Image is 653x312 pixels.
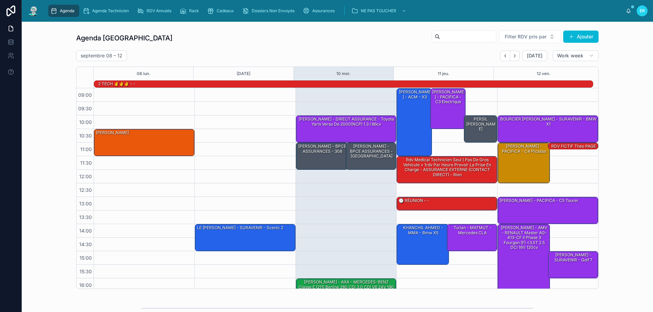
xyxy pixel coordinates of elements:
[499,198,579,204] div: [PERSON_NAME] - PACIFICA - C5 tourer
[78,214,94,220] span: 13:30
[548,143,598,150] div: RDV FICTIF Théo PAGE - AXA - ford mustang
[78,255,94,261] span: 15:00
[527,53,543,59] span: [DATE]
[447,224,497,251] div: Turlan - MATMUT - Mercedes CLA
[78,201,94,206] span: 13:00
[398,225,448,236] div: KHANCHIL AHMED - MMA - Bmw x5
[549,252,598,263] div: [PERSON_NAME] - SURAVENIR - Golf 7
[301,5,339,17] a: Assurances
[137,67,150,80] button: 08 lun.
[397,89,432,156] div: [PERSON_NAME] - ACM - X3
[505,33,547,40] span: Filter RDV pris par
[398,198,430,204] div: 🕒 RÉUNION - -
[297,143,348,154] div: [PERSON_NAME] - BPCE ASSURANCES - 308
[640,8,645,14] span: ER
[98,81,136,87] div: 2 TECH ✌️✌️✌️ - -
[92,8,129,14] span: Agenda Technicien
[349,5,410,17] a: NE PAS TOUCHER
[499,116,598,127] div: BOURCIER [PERSON_NAME] - SURAVENIR - BMW X1
[398,157,497,178] div: rdv medical technicien seul ( pas de gros vehicule + 1rdv par heure prevoir la prise en charge - ...
[297,116,396,127] div: [PERSON_NAME] - DIRECT ASSURANCE - Toyota Yaris verso de 2000(NCP) 1.3 i 86cv
[336,67,351,80] button: 10 mer.
[81,5,134,17] a: Agenda Technicien
[189,8,199,14] span: Rack
[297,279,396,295] div: [PERSON_NAME] - AXA - MERCEDES-BENZ Classe E (211) Berline 280 CDi 3.0 CDI V6 24V 190 cv Boîte auto
[464,116,497,142] div: PERSIL [PERSON_NAME]
[510,51,520,61] button: Next
[78,119,94,125] span: 10:00
[205,5,239,17] a: Cadeaux
[79,146,94,152] span: 11:00
[78,282,94,288] span: 16:00
[537,67,550,80] button: 12 ven.
[498,143,550,183] div: [PERSON_NAME] - PACIFICA - C4 picasso
[361,8,396,14] span: NE PAS TOUCHER
[557,53,583,59] span: Work week
[296,143,348,169] div: [PERSON_NAME] - BPCE ASSURANCES - 308
[240,5,299,17] a: Dossiers Non Envoyés
[27,5,39,16] img: App logo
[48,5,79,17] a: Agenda
[397,157,497,183] div: rdv medical technicien seul ( pas de gros vehicule + 1rdv par heure prevoir la prise en charge - ...
[499,225,549,251] div: [PERSON_NAME] - AMV - RENAULT Master AG-413-CF II Phase 3 Fourgon (F) <3.5T 2.5 dCi 16V 120cv
[500,51,510,61] button: Back
[397,224,449,264] div: KHANCHIL AHMED - MMA - Bmw x5
[78,173,94,179] span: 12:00
[347,143,396,159] div: [PERSON_NAME] - BPCE ASSURANCES - [GEOGRAPHIC_DATA]
[553,50,599,61] button: Work week
[76,33,172,43] h1: Agenda [GEOGRAPHIC_DATA]
[178,5,204,17] a: Rack
[448,225,497,236] div: Turlan - MATMUT - Mercedes CLA
[499,143,549,154] div: [PERSON_NAME] - PACIFICA - C4 picasso
[78,187,94,193] span: 12:30
[45,3,626,18] div: scrollable content
[79,160,94,166] span: 11:30
[78,228,94,234] span: 14:00
[81,52,122,59] h2: septembre 08 – 12
[499,30,560,43] button: Select Button
[147,8,171,14] span: RDV Annulés
[398,89,431,100] div: [PERSON_NAME] - ACM - X3
[135,5,176,17] a: RDV Annulés
[217,8,234,14] span: Cadeaux
[195,224,295,251] div: LE [PERSON_NAME] - SURAVENIR - Scenic 2
[438,67,449,80] button: 11 jeu.
[196,225,284,231] div: LE [PERSON_NAME] - SURAVENIR - Scenic 2
[397,197,497,210] div: 🕒 RÉUNION - -
[237,67,250,80] button: [DATE]
[432,89,465,105] div: [PERSON_NAME] - PACIFICA - C3 electrique
[312,8,335,14] span: Assurances
[78,269,94,274] span: 15:30
[77,106,94,111] span: 09:30
[522,50,547,61] button: [DATE]
[549,143,598,154] div: RDV FICTIF Théo PAGE - AXA - ford mustang
[252,8,295,14] span: Dossiers Non Envoyés
[296,279,396,305] div: [PERSON_NAME] - AXA - MERCEDES-BENZ Classe E (211) Berline 280 CDi 3.0 CDI V6 24V 190 cv Boîte auto
[60,8,74,14] span: Agenda
[78,241,94,247] span: 14:30
[465,116,497,132] div: PERSIL [PERSON_NAME]
[78,133,94,139] span: 10:30
[296,116,396,142] div: [PERSON_NAME] - DIRECT ASSURANCE - Toyota Yaris verso de 2000(NCP) 1.3 i 86cv
[346,143,396,169] div: [PERSON_NAME] - BPCE ASSURANCES - [GEOGRAPHIC_DATA]
[95,130,130,136] div: [PERSON_NAME]
[498,116,598,142] div: BOURCIER [PERSON_NAME] - SURAVENIR - BMW X1
[498,224,550,292] div: [PERSON_NAME] - AMV - RENAULT Master AG-413-CF II Phase 3 Fourgon (F) <3.5T 2.5 dCi 16V 120cv
[548,252,598,278] div: [PERSON_NAME] - SURAVENIR - Golf 7
[498,197,598,224] div: [PERSON_NAME] - PACIFICA - C5 tourer
[563,31,599,43] button: Ajouter
[94,129,194,156] div: [PERSON_NAME]
[431,89,465,129] div: [PERSON_NAME] - PACIFICA - C3 electrique
[77,92,94,98] span: 09:00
